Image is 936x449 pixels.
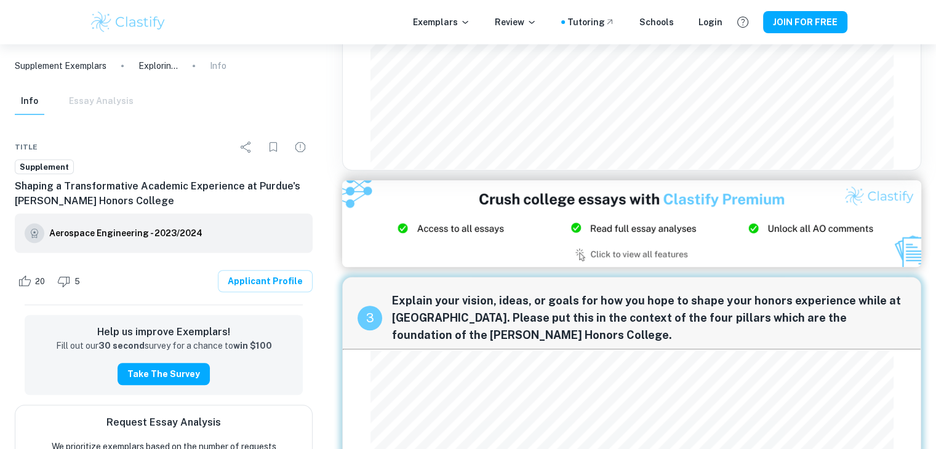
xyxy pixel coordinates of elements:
p: Exemplars [413,15,470,29]
img: Ad [342,180,921,267]
p: Info [210,59,226,73]
p: Exploring Aerospace Opportunities at [GEOGRAPHIC_DATA] [138,59,178,73]
span: 20 [28,276,52,288]
a: Schools [639,15,674,29]
strong: 30 second [98,341,145,351]
div: recipe [358,306,382,330]
a: Applicant Profile [218,270,313,292]
span: 5 [68,276,87,288]
div: Dislike [54,271,87,291]
span: Title [15,141,38,153]
p: Fill out our survey for a chance to [56,340,272,353]
h6: Request Essay Analysis [106,415,221,430]
div: Share [234,135,258,159]
button: JOIN FOR FREE [763,11,847,33]
button: Take the Survey [118,363,210,385]
button: Help and Feedback [732,12,753,33]
a: Supplement [15,159,74,175]
a: Login [698,15,722,29]
a: Tutoring [567,15,615,29]
div: Like [15,271,52,291]
a: Supplement Exemplars [15,59,106,73]
strong: win $100 [233,341,272,351]
img: Clastify logo [89,10,167,34]
h6: Shaping a Transformative Academic Experience at Purdue's [PERSON_NAME] Honors College [15,179,313,209]
a: Aerospace Engineering - 2023/2024 [49,223,202,243]
span: Supplement [15,161,73,173]
button: Info [15,88,44,115]
div: Bookmark [261,135,286,159]
span: Explain your vision, ideas, or goals for how you hope to shape your honors experience while at [G... [392,292,906,344]
h6: Aerospace Engineering - 2023/2024 [49,226,202,240]
div: Report issue [288,135,313,159]
p: Review [495,15,537,29]
h6: Help us improve Exemplars! [34,325,293,340]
